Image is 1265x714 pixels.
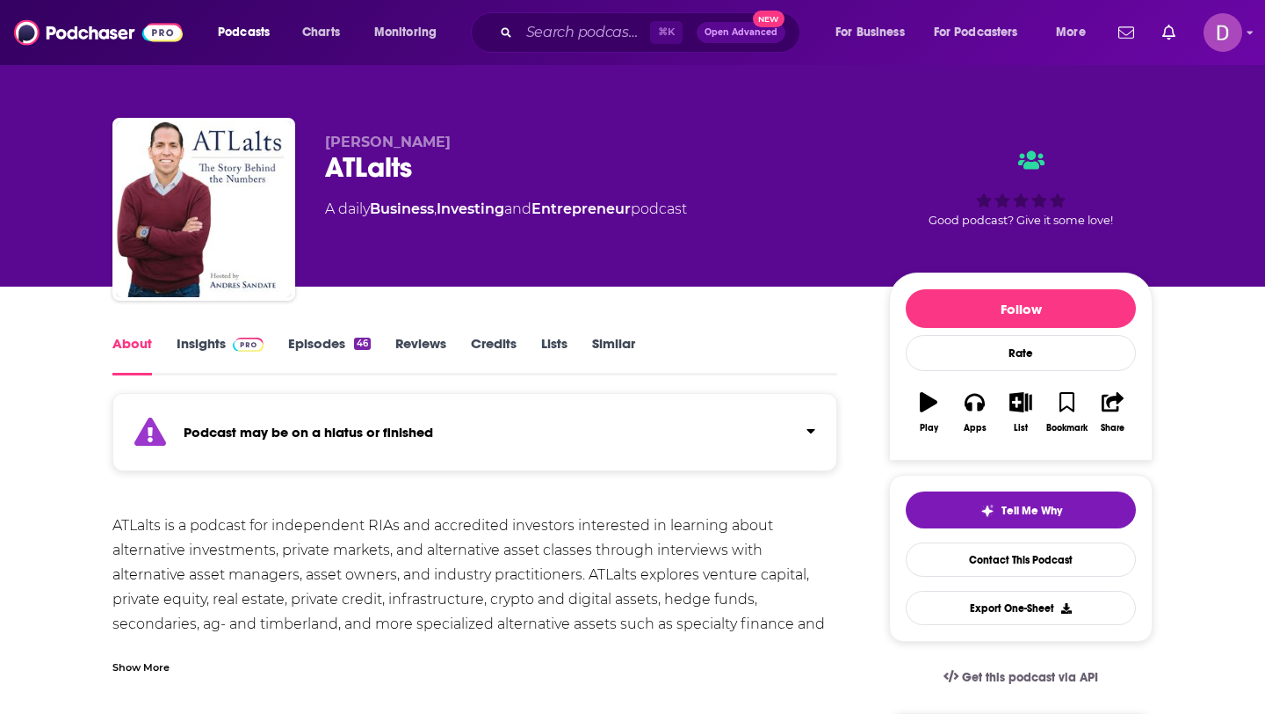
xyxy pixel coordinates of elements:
[753,11,784,27] span: New
[889,134,1153,243] div: Good podcast? Give it some love!
[592,335,635,375] a: Similar
[374,20,437,45] span: Monitoring
[177,335,264,375] a: InsightsPodchaser Pro
[354,338,371,350] div: 46
[206,18,293,47] button: open menu
[291,18,351,47] a: Charts
[362,18,459,47] button: open menu
[116,121,292,297] img: ATLalts
[906,289,1136,328] button: Follow
[531,200,631,217] a: Entrepreneur
[906,492,1136,528] button: tell me why sparkleTell Me Why
[325,199,687,220] div: A daily podcast
[922,18,1044,47] button: open menu
[1044,18,1108,47] button: open menu
[370,200,434,217] a: Business
[184,424,433,441] strong: Podcast may be on a hiatus or finished
[325,134,451,150] span: [PERSON_NAME]
[1046,423,1088,433] div: Bookmark
[705,28,777,37] span: Open Advanced
[1101,423,1124,433] div: Share
[929,214,1113,227] span: Good podcast? Give it some love!
[504,200,531,217] span: and
[962,670,1098,685] span: Get this podcast via API
[906,381,951,444] button: Play
[1090,381,1136,444] button: Share
[929,656,1112,699] a: Get this podcast via API
[437,200,504,217] a: Investing
[697,22,785,43] button: Open AdvancedNew
[1056,20,1086,45] span: More
[951,381,997,444] button: Apps
[1111,18,1141,47] a: Show notifications dropdown
[920,423,938,433] div: Play
[471,335,517,375] a: Credits
[650,21,683,44] span: ⌘ K
[1204,13,1242,52] img: User Profile
[519,18,650,47] input: Search podcasts, credits, & more...
[998,381,1044,444] button: List
[112,335,152,375] a: About
[395,335,446,375] a: Reviews
[823,18,927,47] button: open menu
[1001,504,1062,518] span: Tell Me Why
[1204,13,1242,52] span: Logged in as donovan
[906,591,1136,625] button: Export One-Sheet
[964,423,987,433] div: Apps
[488,12,817,53] div: Search podcasts, credits, & more...
[218,20,270,45] span: Podcasts
[1044,381,1089,444] button: Bookmark
[1014,423,1028,433] div: List
[906,335,1136,371] div: Rate
[288,335,371,375] a: Episodes46
[302,20,340,45] span: Charts
[934,20,1018,45] span: For Podcasters
[541,335,567,375] a: Lists
[1204,13,1242,52] button: Show profile menu
[980,504,994,518] img: tell me why sparkle
[1155,18,1182,47] a: Show notifications dropdown
[906,543,1136,577] a: Contact This Podcast
[434,200,437,217] span: ,
[835,20,905,45] span: For Business
[14,16,183,49] img: Podchaser - Follow, Share and Rate Podcasts
[233,338,264,352] img: Podchaser Pro
[112,514,837,661] div: ATLalts is a podcast for independent RIAs and accredited investors interested in learning about a...
[112,404,837,471] section: Click to expand status details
